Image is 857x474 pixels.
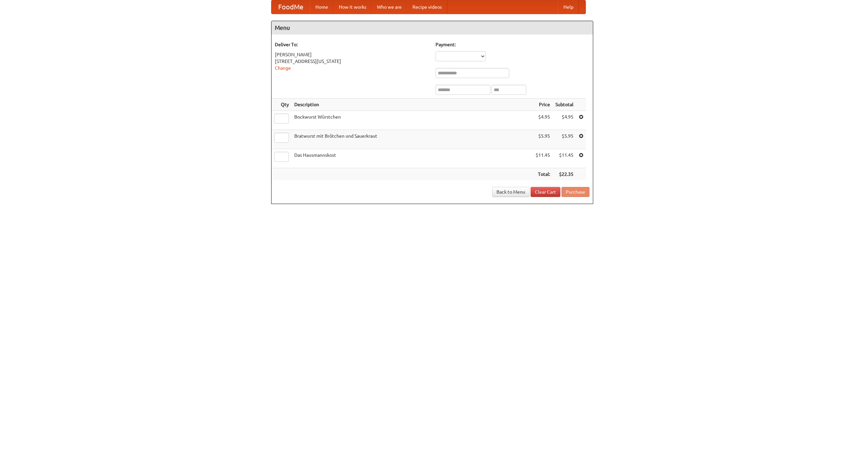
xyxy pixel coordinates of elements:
[436,41,590,48] h5: Payment:
[292,149,533,168] td: Das Hausmannskost
[271,0,310,14] a: FoodMe
[275,51,429,58] div: [PERSON_NAME]
[492,187,530,197] a: Back to Menu
[292,130,533,149] td: Bratwurst mit Brötchen und Sauerkraut
[271,98,292,111] th: Qty
[533,149,553,168] td: $11.45
[553,111,576,130] td: $4.95
[561,187,590,197] button: Purchase
[372,0,407,14] a: Who we are
[275,41,429,48] h5: Deliver To:
[407,0,447,14] a: Recipe videos
[553,130,576,149] td: $5.95
[533,98,553,111] th: Price
[310,0,333,14] a: Home
[271,21,593,35] h4: Menu
[533,130,553,149] td: $5.95
[531,187,560,197] a: Clear Cart
[292,111,533,130] td: Bockwurst Würstchen
[553,98,576,111] th: Subtotal
[533,111,553,130] td: $4.95
[333,0,372,14] a: How it works
[275,58,429,65] div: [STREET_ADDRESS][US_STATE]
[553,168,576,181] th: $22.35
[553,149,576,168] td: $11.45
[558,0,579,14] a: Help
[533,168,553,181] th: Total:
[275,65,291,71] a: Change
[292,98,533,111] th: Description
